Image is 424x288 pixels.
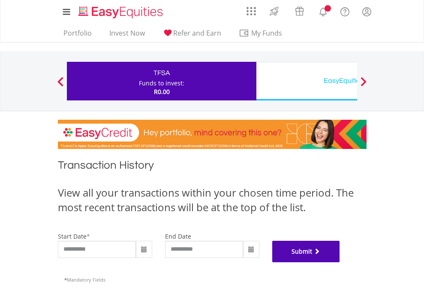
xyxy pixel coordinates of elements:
[139,79,184,88] div: Funds to invest:
[72,67,251,79] div: TFSA
[106,29,148,42] a: Invest Now
[60,29,95,42] a: Portfolio
[247,6,256,16] img: grid-menu-icon.svg
[58,232,87,240] label: start date
[159,29,225,42] a: Refer and Earn
[287,2,312,18] a: Vouchers
[75,2,166,19] a: Home page
[334,2,356,19] a: FAQ's and Support
[241,2,262,16] a: AppsGrid
[356,2,378,21] a: My Profile
[154,88,170,96] span: R0.00
[312,2,334,19] a: Notifications
[239,27,295,39] span: My Funds
[77,5,166,19] img: EasyEquities_Logo.png
[165,232,191,240] label: end date
[355,81,372,90] button: Next
[292,4,307,18] img: vouchers-v2.svg
[272,241,340,262] button: Submit
[52,81,69,90] button: Previous
[58,158,367,177] h1: Transaction History
[58,120,367,149] img: EasyCredit Promotion Banner
[267,4,281,18] img: thrive-v2.svg
[64,276,105,283] span: Mandatory Fields
[173,28,221,38] span: Refer and Earn
[58,185,367,215] div: View all your transactions within your chosen time period. The most recent transactions will be a...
